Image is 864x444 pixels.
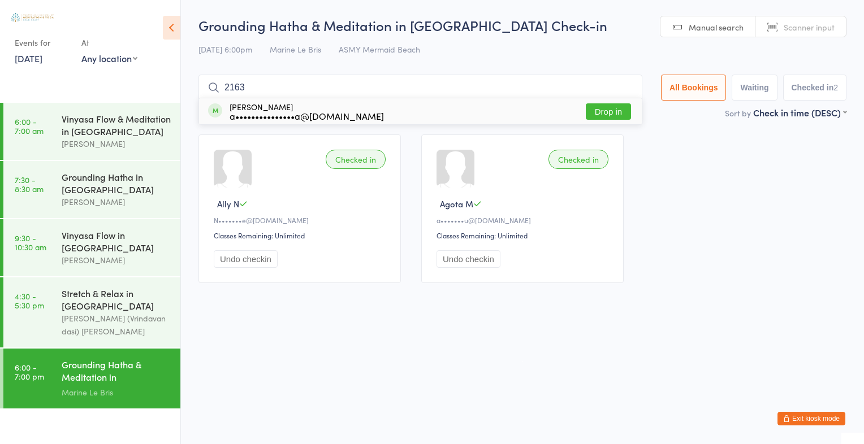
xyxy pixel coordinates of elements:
a: 7:30 -8:30 amGrounding Hatha in [GEOGRAPHIC_DATA][PERSON_NAME] [3,161,180,218]
span: ASMY Mermaid Beach [339,43,420,55]
div: Events for [15,33,70,52]
input: Search [198,75,642,101]
div: [PERSON_NAME] [62,254,171,267]
time: 4:30 - 5:30 pm [15,291,44,310]
span: Marine Le Bris [270,43,321,55]
div: Checked in [548,150,608,169]
span: [DATE] 6:00pm [198,43,252,55]
button: Waiting [732,75,777,101]
button: Undo checkin [214,250,278,268]
img: Australian School of Meditation & Yoga (Gold Coast) [11,13,54,22]
a: 6:00 -7:00 pmGrounding Hatha & Meditation in [GEOGRAPHIC_DATA]Marine Le Bris [3,349,180,408]
button: Exit kiosk mode [777,412,845,425]
div: 2 [833,83,838,92]
div: Marine Le Bris [62,386,171,399]
div: [PERSON_NAME] (Vrindavan dasi) [PERSON_NAME] [62,312,171,338]
span: Scanner input [784,21,835,33]
div: Classes Remaining: Unlimited [214,230,389,240]
span: Manual search [689,21,744,33]
div: Grounding Hatha & Meditation in [GEOGRAPHIC_DATA] [62,358,171,386]
div: [PERSON_NAME] [62,195,171,208]
div: Any location [81,52,137,64]
div: Check in time (DESC) [753,106,846,119]
div: [PERSON_NAME] [230,102,384,120]
label: Sort by [725,107,751,119]
div: Checked in [326,150,386,169]
a: 6:00 -7:00 amVinyasa Flow & Meditation in [GEOGRAPHIC_DATA][PERSON_NAME] [3,103,180,160]
span: Ally N [217,198,239,210]
button: All Bookings [661,75,727,101]
div: Stretch & Relax in [GEOGRAPHIC_DATA] [62,287,171,312]
div: Vinyasa Flow & Meditation in [GEOGRAPHIC_DATA] [62,112,171,137]
a: 4:30 -5:30 pmStretch & Relax in [GEOGRAPHIC_DATA][PERSON_NAME] (Vrindavan dasi) [PERSON_NAME] [3,277,180,347]
time: 6:00 - 7:00 am [15,117,44,135]
div: a•••••••••••••••a@[DOMAIN_NAME] [230,111,384,120]
a: 9:30 -10:30 amVinyasa Flow in [GEOGRAPHIC_DATA][PERSON_NAME] [3,219,180,276]
div: [PERSON_NAME] [62,137,171,150]
div: a•••••••u@[DOMAIN_NAME] [437,215,612,225]
h2: Grounding Hatha & Meditation in [GEOGRAPHIC_DATA] Check-in [198,16,846,34]
a: [DATE] [15,52,42,64]
time: 7:30 - 8:30 am [15,175,44,193]
button: Undo checkin [437,250,500,268]
div: N•••••••e@[DOMAIN_NAME] [214,215,389,225]
button: Drop in [586,103,631,120]
button: Checked in2 [783,75,847,101]
div: Grounding Hatha in [GEOGRAPHIC_DATA] [62,171,171,195]
time: 6:00 - 7:00 pm [15,363,44,381]
div: Classes Remaining: Unlimited [437,230,612,240]
time: 9:30 - 10:30 am [15,233,46,251]
div: Vinyasa Flow in [GEOGRAPHIC_DATA] [62,229,171,254]
span: Agota M [440,198,473,210]
div: At [81,33,137,52]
